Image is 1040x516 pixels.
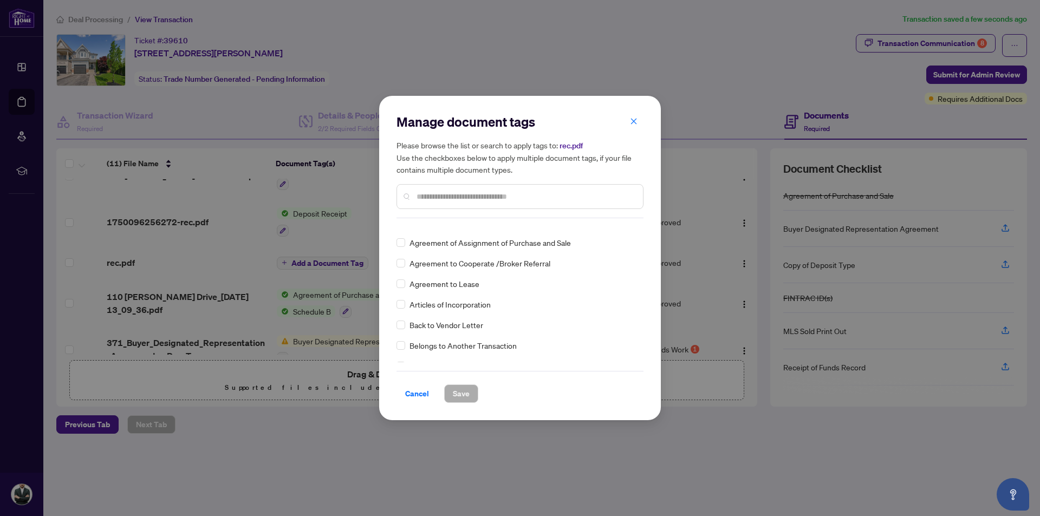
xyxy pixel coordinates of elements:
span: Agreement to Cooperate /Broker Referral [409,257,550,269]
span: Cancel [405,385,429,402]
span: Agreement to Lease [409,278,479,290]
span: Agreement of Assignment of Purchase and Sale [409,237,571,249]
span: Back to Vendor Letter [409,319,483,331]
span: Belongs to Another Transaction [409,339,517,351]
button: Cancel [396,384,438,403]
button: Open asap [997,478,1029,511]
span: Articles of Incorporation [409,298,491,310]
h5: Please browse the list or search to apply tags to: Use the checkboxes below to apply multiple doc... [396,139,643,175]
button: Save [444,384,478,403]
span: Builder's Consent [409,360,469,372]
h2: Manage document tags [396,113,643,130]
span: rec.pdf [560,141,583,151]
span: close [630,117,638,125]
